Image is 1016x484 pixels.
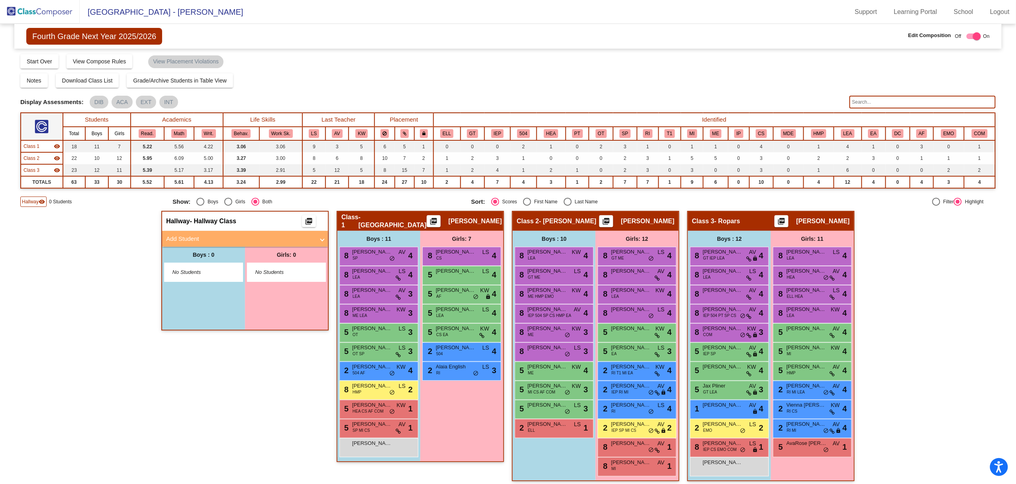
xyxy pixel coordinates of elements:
button: Start Over [20,54,59,69]
td: 3.00 [259,152,303,164]
td: 1 [510,152,537,164]
td: 0 [886,164,910,176]
td: 22 [63,152,85,164]
td: 5.52 [131,176,164,188]
td: 5.95 [131,152,164,164]
th: Keep with students [395,127,414,140]
td: 1 [537,140,566,152]
span: Grade/Archive Students in Table View [133,77,227,84]
button: PT [572,129,583,138]
td: 1 [637,140,659,152]
th: High Maintenance Parent [804,127,834,140]
button: Work Sk. [269,129,293,138]
td: 4 [510,176,537,188]
span: LS [658,248,665,256]
td: 1 [703,140,728,152]
button: DC [892,129,904,138]
span: Class 3 [692,217,714,225]
span: Sort: [471,198,485,205]
td: 3 [681,164,703,176]
td: 0 [566,152,589,164]
span: [GEOGRAPHIC_DATA] - [PERSON_NAME] [80,6,243,18]
td: 0 [537,152,566,164]
td: 0 [659,140,681,152]
span: Class 3 [24,167,39,174]
button: Print Students Details [302,215,316,227]
td: 0 [433,140,461,152]
td: 1 [964,140,995,152]
td: 0 [773,176,804,188]
mat-radio-group: Select an option [471,198,764,206]
td: 7 [484,176,510,188]
div: Girls: 11 [771,231,854,247]
span: KW [572,248,581,256]
td: 0 [728,164,749,176]
th: Occupational Therapy [589,127,613,140]
td: 6 [375,140,395,152]
td: TOTALS [21,176,63,188]
td: 2 [834,152,862,164]
span: Class 1 [24,143,39,150]
td: 0 [886,152,910,164]
td: 0 [589,152,613,164]
td: 4 [484,164,510,176]
mat-chip: View Placement Violations [148,55,223,68]
td: 3.24 [223,176,259,188]
td: 4 [910,176,934,188]
td: 3 [537,176,566,188]
span: [PERSON_NAME] [611,248,651,256]
td: 7 [395,152,414,164]
td: 5 [681,152,703,164]
button: Behav. [231,129,251,138]
td: 11 [85,140,108,152]
td: 2 [613,152,637,164]
mat-chip: EXT [136,96,156,108]
span: Off [955,33,961,40]
input: Search... [849,96,996,108]
th: Math Enrichment [703,127,728,140]
td: 2 [537,164,566,176]
th: Title I [659,127,681,140]
td: 2.99 [259,176,303,188]
span: [PERSON_NAME] [796,217,850,225]
td: 21 [326,176,349,188]
td: 12 [834,176,862,188]
th: Total [63,127,85,140]
td: 1 [659,152,681,164]
div: Last Name [572,198,598,205]
td: 8 [302,152,326,164]
span: - Hallway Class [190,217,237,225]
mat-panel-title: Add Student [166,234,314,244]
td: 3 [484,152,510,164]
td: 7 [108,140,130,152]
td: 30 [108,176,130,188]
mat-radio-group: Select an option [173,198,465,206]
th: Excessive Absences [862,127,886,140]
td: 3 [637,152,659,164]
th: Counseling Services [749,127,774,140]
button: HMP [811,129,826,138]
button: Math [171,129,186,138]
td: 3.06 [259,140,303,152]
th: Lili Soroka [302,127,326,140]
td: 5 [703,152,728,164]
th: Last Teacher [302,113,375,127]
span: Class 1 [341,213,359,229]
td: 1 [910,152,934,164]
td: 0 [886,140,910,152]
button: Print Students Details [775,215,788,227]
div: Boys : 10 [513,231,596,247]
td: 18 [63,140,85,152]
td: 0 [728,176,749,188]
td: Mary Ellen Mulderrig - Mulderrig [21,152,63,164]
div: Both [259,198,273,205]
td: 33 [85,176,108,188]
td: 3 [862,152,886,164]
span: Download Class List [62,77,113,84]
td: 1 [681,140,703,152]
td: 5.00 [194,152,223,164]
button: COM [972,129,988,138]
div: Boys : 11 [337,231,420,247]
mat-icon: visibility [39,199,45,205]
td: 0 [773,152,804,164]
